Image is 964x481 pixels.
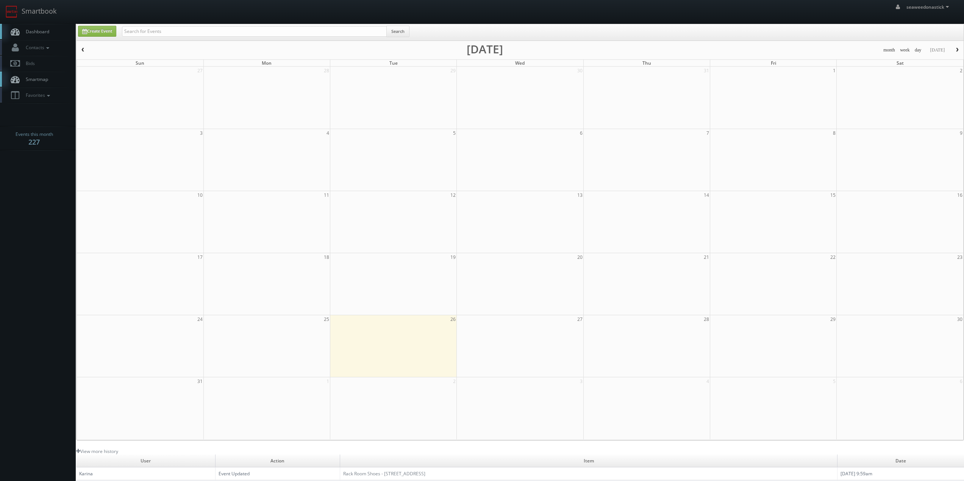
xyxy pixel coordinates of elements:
span: seaweedonastick [906,4,951,10]
span: Smartmap [22,76,48,83]
span: 30 [577,67,583,75]
span: 2 [959,67,963,75]
span: 6 [959,377,963,385]
span: 31 [703,67,710,75]
span: Mon [262,60,272,66]
span: 1 [326,377,330,385]
td: Date [837,455,964,467]
span: 5 [832,377,836,385]
td: Event Updated [215,467,340,480]
span: 23 [956,253,963,261]
span: Wed [515,60,525,66]
td: User [76,455,215,467]
span: 12 [450,191,456,199]
span: 1 [832,67,836,75]
button: week [897,45,912,55]
span: Thu [642,60,651,66]
span: 15 [830,191,836,199]
button: Search [386,26,409,37]
span: Sat [897,60,904,66]
span: 27 [577,315,583,323]
span: Favorites [22,92,52,98]
span: Fri [771,60,776,66]
span: 11 [323,191,330,199]
span: 21 [703,253,710,261]
span: 29 [450,67,456,75]
span: 14 [703,191,710,199]
span: 24 [197,315,203,323]
span: 7 [706,129,710,137]
span: Dashboard [22,28,49,35]
a: View more history [76,448,118,455]
button: month [881,45,898,55]
button: [DATE] [927,45,947,55]
span: 3 [199,129,203,137]
span: 28 [703,315,710,323]
h2: [DATE] [467,45,503,53]
input: Search for Events [122,26,387,37]
span: 25 [323,315,330,323]
span: 6 [579,129,583,137]
span: Sun [136,60,144,66]
span: 4 [326,129,330,137]
span: 31 [197,377,203,385]
span: 18 [323,253,330,261]
span: Bids [22,60,35,67]
span: 19 [450,253,456,261]
span: 27 [197,67,203,75]
td: Action [215,455,340,467]
span: 22 [830,253,836,261]
span: 13 [577,191,583,199]
span: 4 [706,377,710,385]
td: Karina [76,467,215,480]
span: 10 [197,191,203,199]
span: Tue [389,60,398,66]
span: 8 [832,129,836,137]
td: [DATE] 9:59am [837,467,964,480]
td: Item [340,455,837,467]
button: day [912,45,924,55]
a: Rack Room Shoes - [STREET_ADDRESS] [343,470,425,477]
img: smartbook-logo.png [6,6,18,18]
span: 17 [197,253,203,261]
span: 26 [450,315,456,323]
span: 29 [830,315,836,323]
strong: 227 [28,137,40,146]
span: 16 [956,191,963,199]
span: Events this month [16,131,53,138]
span: Contacts [22,44,51,51]
span: 5 [452,129,456,137]
span: 28 [323,67,330,75]
span: 2 [452,377,456,385]
span: 30 [956,315,963,323]
a: Create Event [78,26,116,37]
span: 3 [579,377,583,385]
span: 20 [577,253,583,261]
span: 9 [959,129,963,137]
